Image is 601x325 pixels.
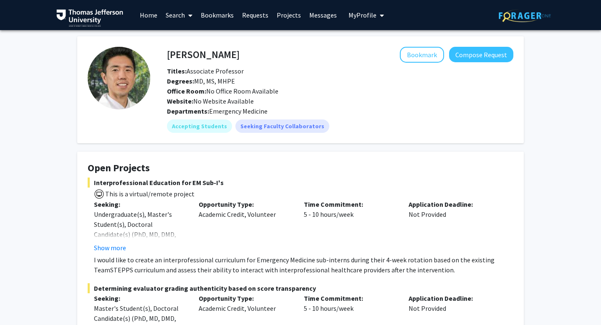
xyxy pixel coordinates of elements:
b: Website: [167,97,193,105]
span: This is a virtual/remote project [104,190,194,198]
img: Profile Picture [88,47,150,109]
p: Application Deadline: [409,199,501,209]
h4: Open Projects [88,162,513,174]
span: No Website Available [167,97,254,105]
img: Thomas Jefferson University Logo [56,9,123,27]
a: Search [162,0,197,30]
p: Opportunity Type: [199,293,291,303]
a: Home [136,0,162,30]
span: No Office Room Available [167,87,278,95]
span: My Profile [348,11,376,19]
p: I would like to create an interprofessional curriculum for Emergency Medicine sub-interns during ... [94,255,513,275]
a: Projects [273,0,305,30]
span: MD, MS, MHPE [167,77,235,85]
span: Interprofessional Education for EM Sub-I's [88,178,513,188]
p: Time Commitment: [304,293,396,303]
mat-chip: Seeking Faculty Collaborators [235,119,329,133]
a: Bookmarks [197,0,238,30]
b: Office Room: [167,87,206,95]
a: Messages [305,0,341,30]
button: Add Xiao Chi Zhang to Bookmarks [400,47,444,63]
p: Seeking: [94,199,186,209]
p: Opportunity Type: [199,199,291,209]
mat-chip: Accepting Students [167,119,232,133]
span: Determining evaluator grading authenticity based on score transparency [88,283,513,293]
div: Undergraduate(s), Master's Student(s), Doctoral Candidate(s) (PhD, MD, DMD, PharmD, etc.), Faculty [94,209,186,249]
a: Requests [238,0,273,30]
p: Application Deadline: [409,293,501,303]
b: Titles: [167,67,187,75]
p: Time Commitment: [304,199,396,209]
img: ForagerOne Logo [499,9,551,22]
p: Seeking: [94,293,186,303]
div: Academic Credit, Volunteer [192,199,297,253]
span: Associate Professor [167,67,244,75]
div: Not Provided [402,199,507,253]
b: Departments: [167,107,209,115]
div: 5 - 10 hours/week [298,199,402,253]
span: Emergency Medicine [209,107,268,115]
button: Show more [94,243,126,253]
button: Compose Request to Xiao Chi Zhang [449,47,513,62]
b: Degrees: [167,77,194,85]
h4: [PERSON_NAME] [167,47,240,62]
